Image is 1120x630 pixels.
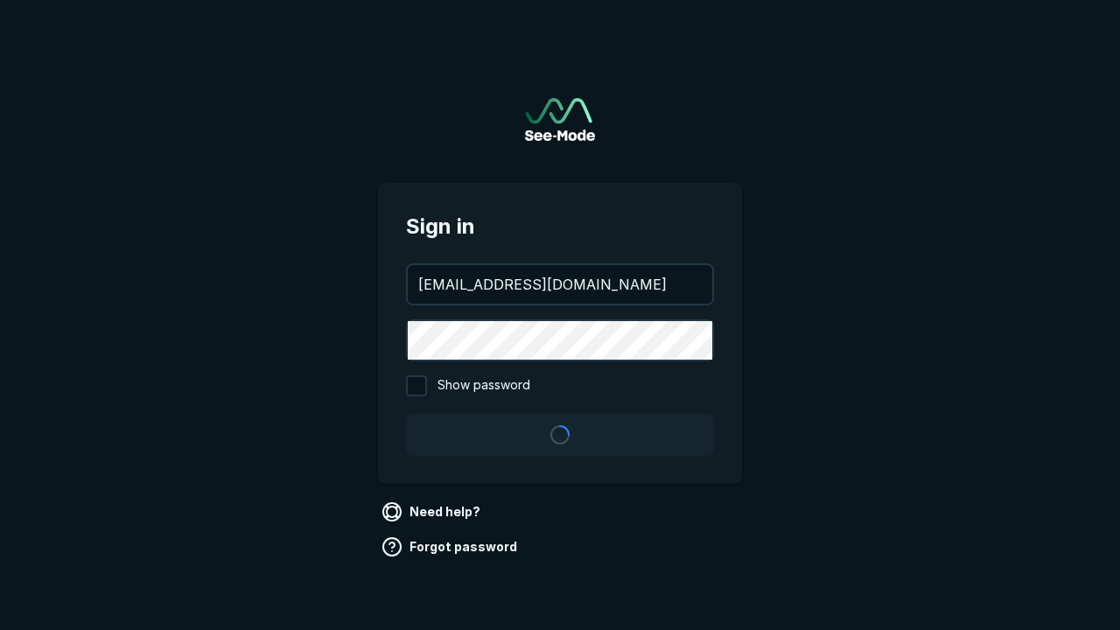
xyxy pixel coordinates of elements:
span: Show password [437,375,530,396]
input: your@email.com [408,265,712,304]
span: Sign in [406,211,714,242]
a: Go to sign in [525,98,595,141]
a: Need help? [378,498,487,526]
a: Forgot password [378,533,524,561]
img: See-Mode Logo [525,98,595,141]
